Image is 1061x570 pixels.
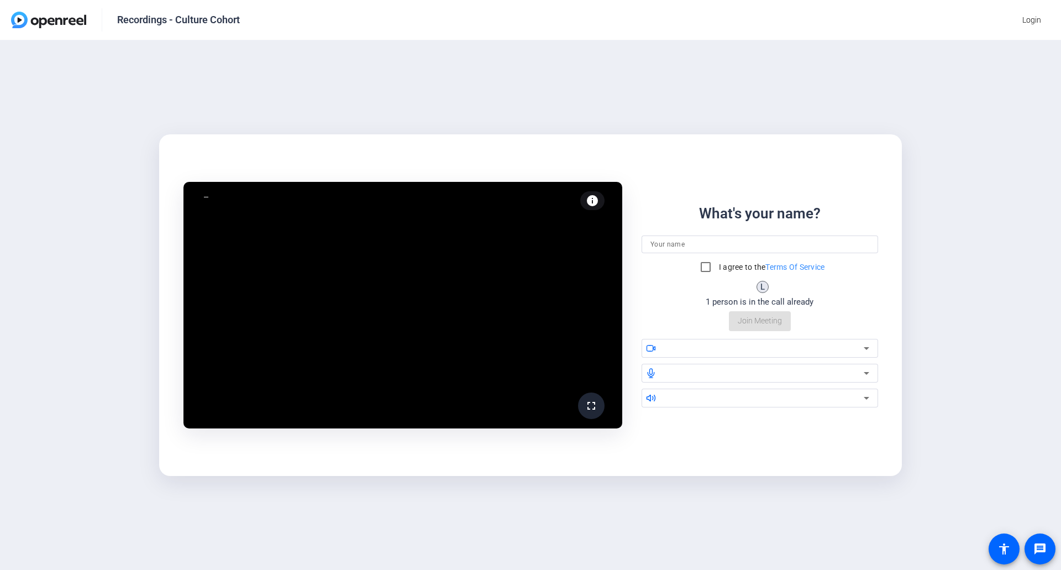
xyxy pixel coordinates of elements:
div: Recordings - Culture Cohort [117,13,240,27]
div: L [757,281,769,293]
mat-icon: message [1033,542,1047,556]
mat-icon: fullscreen [585,399,598,412]
div: What's your name? [699,203,821,224]
button: Login [1013,10,1050,30]
a: Terms Of Service [765,263,824,271]
input: Your name [650,238,869,251]
mat-icon: accessibility [997,542,1011,556]
span: Login [1022,14,1041,26]
img: OpenReel logo [11,12,86,28]
mat-icon: info [586,194,599,207]
div: 1 person is in the call already [706,296,813,308]
label: I agree to the [717,262,825,273]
